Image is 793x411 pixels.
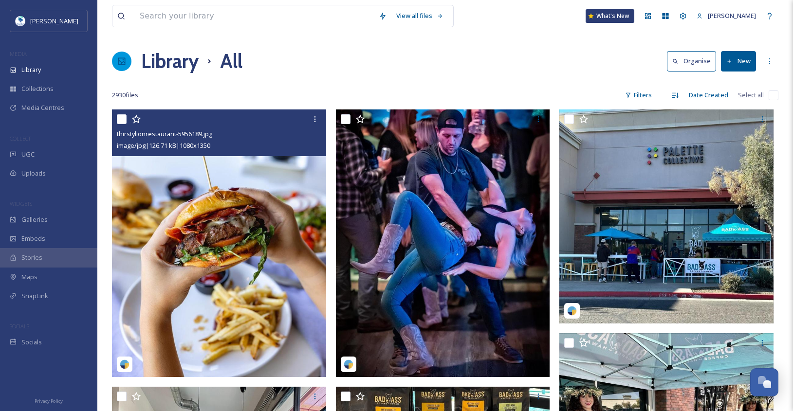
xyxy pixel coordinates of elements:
span: UGC [21,150,35,159]
span: Uploads [21,169,46,178]
span: Socials [21,338,42,347]
img: snapsea-logo.png [344,359,353,369]
span: Privacy Policy [35,398,63,404]
span: Stories [21,253,42,262]
a: Privacy Policy [35,394,63,406]
img: stillerychandler-17880404240747476.jpeg [336,109,550,377]
div: Date Created [684,86,733,105]
span: 2930 file s [112,90,138,100]
span: Media Centres [21,103,64,112]
button: Organise [667,51,716,71]
a: Organise [667,51,721,71]
button: Open Chat [750,368,778,396]
a: What's New [586,9,634,23]
a: View all files [391,6,448,25]
span: Collections [21,84,54,93]
a: Library [141,47,199,76]
a: [PERSON_NAME] [692,6,761,25]
h1: All [220,47,242,76]
span: image/jpg | 126.71 kB | 1080 x 1350 [117,141,210,150]
span: WIDGETS [10,200,32,207]
span: MEDIA [10,50,27,57]
img: download.jpeg [16,16,25,26]
span: Library [21,65,41,74]
span: thirstylionrestaurant-5956189.jpg [117,129,212,138]
span: SOCIALS [10,322,29,330]
span: Select all [738,90,764,100]
img: thirstylionrestaurant-5956189.jpg [112,109,326,377]
span: [PERSON_NAME] [708,11,756,20]
img: snapsea-logo.png [567,306,577,316]
span: SnapLink [21,291,48,301]
img: snapsea-logo.png [120,359,129,369]
div: Filters [620,86,657,105]
span: Galleries [21,215,48,224]
span: Maps [21,272,37,282]
span: Embeds [21,234,45,243]
span: COLLECT [10,135,31,142]
img: palettecollective-17881540236216104.jpeg [559,109,774,323]
span: [PERSON_NAME] [30,17,78,25]
button: New [721,51,756,71]
input: Search your library [135,5,374,27]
